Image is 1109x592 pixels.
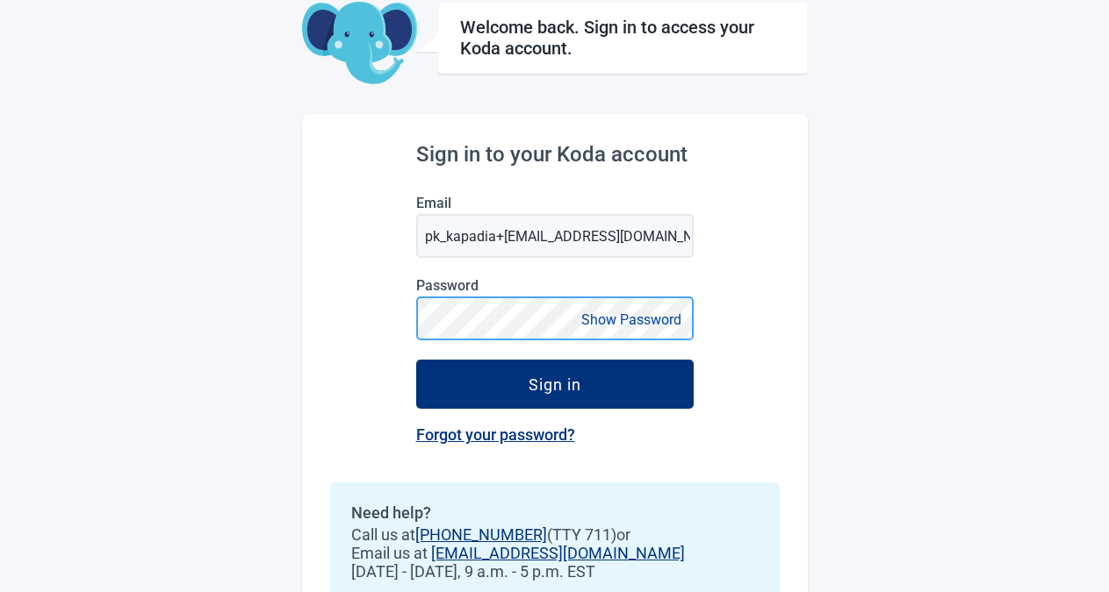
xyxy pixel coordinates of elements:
button: Show Password [576,308,687,332]
span: Email us at [351,544,759,562]
h2: Sign in to your Koda account [416,142,694,167]
a: Forgot your password? [416,425,575,444]
h2: Need help? [351,503,759,522]
span: [DATE] - [DATE], 9 a.m. - 5 p.m. EST [351,562,759,581]
label: Password [416,277,694,294]
h1: Welcome back. Sign in to access your Koda account. [460,17,786,59]
a: [PHONE_NUMBER] [415,525,547,544]
span: Call us at (TTY 711) or [351,525,759,544]
div: Sign in [529,375,581,393]
button: Sign in [416,360,694,409]
label: Email [416,195,694,211]
img: Koda Elephant [302,2,417,86]
a: [EMAIL_ADDRESS][DOMAIN_NAME] [431,544,685,562]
